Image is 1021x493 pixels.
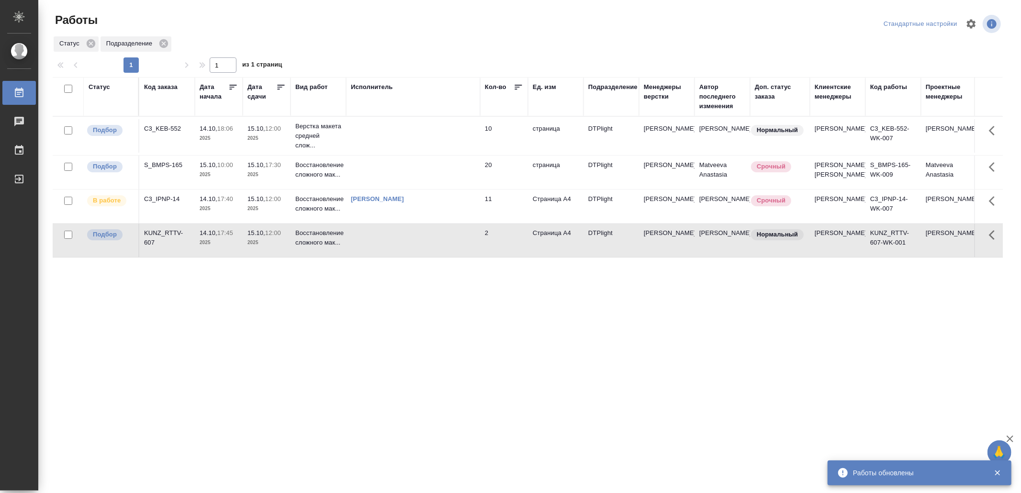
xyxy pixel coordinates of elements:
p: [PERSON_NAME] [644,160,690,170]
td: [PERSON_NAME] [921,119,976,153]
p: Нормальный [757,125,798,135]
p: 2025 [200,204,238,213]
p: 15.10, [247,125,265,132]
td: DTPlight [583,156,639,189]
p: [PERSON_NAME] [644,228,690,238]
div: Статус [54,36,99,52]
div: Исполнитель выполняет работу [86,194,134,207]
td: S_BMPS-165-WK-009 [865,156,921,189]
p: Срочный [757,162,785,171]
div: Подразделение [101,36,171,52]
p: Восстановление сложного мак... [295,194,341,213]
td: [PERSON_NAME] [921,224,976,257]
div: Клиентские менеджеры [815,82,861,101]
td: [PERSON_NAME] [695,119,750,153]
p: В работе [93,196,121,205]
p: Статус [59,39,83,48]
td: [PERSON_NAME], [PERSON_NAME] [810,156,865,189]
td: Страница А4 [528,190,583,223]
td: C3_IPNP-14-WK-007 [865,190,921,223]
td: C3_KEB-552-WK-007 [865,119,921,153]
p: Подбор [93,162,117,171]
div: split button [881,17,960,32]
p: 18:06 [217,125,233,132]
div: Дата начала [200,82,228,101]
p: [PERSON_NAME] [644,124,690,134]
p: 2025 [200,134,238,143]
div: C3_KEB-552 [144,124,190,134]
button: Здесь прячутся важные кнопки [983,190,1006,213]
button: 🙏 [987,440,1011,464]
p: 2025 [247,238,286,247]
p: 14.10, [200,229,217,236]
p: 2025 [247,134,286,143]
div: Работы обновлены [853,468,979,478]
p: 10:00 [217,161,233,168]
div: Можно подбирать исполнителей [86,124,134,137]
div: Код работы [870,82,907,92]
p: Подбор [93,230,117,239]
p: Восстановление сложного мак... [295,228,341,247]
td: [PERSON_NAME] [695,190,750,223]
div: Кол-во [485,82,506,92]
td: KUNZ_RTTV-607-WK-001 [865,224,921,257]
p: 14.10, [200,195,217,202]
p: 12:00 [265,125,281,132]
td: страница [528,119,583,153]
td: 11 [480,190,528,223]
td: [PERSON_NAME] [810,190,865,223]
div: Статус [89,82,110,92]
div: Ед. изм [533,82,556,92]
p: 12:00 [265,229,281,236]
p: 2025 [247,204,286,213]
span: Работы [53,12,98,28]
button: Здесь прячутся важные кнопки [983,119,1006,142]
p: 17:40 [217,195,233,202]
p: 2025 [247,170,286,179]
div: Подразделение [588,82,638,92]
td: [PERSON_NAME] [810,119,865,153]
td: 10 [480,119,528,153]
div: Код заказа [144,82,178,92]
td: DTPlight [583,190,639,223]
p: 15.10, [247,229,265,236]
p: Верстка макета средней слож... [295,122,341,150]
a: [PERSON_NAME] [351,195,404,202]
p: Нормальный [757,230,798,239]
td: DTPlight [583,224,639,257]
div: Исполнитель [351,82,393,92]
div: S_BMPS-165 [144,160,190,170]
div: Доп. статус заказа [755,82,805,101]
p: Подбор [93,125,117,135]
span: из 1 страниц [242,59,282,73]
td: Страница А4 [528,224,583,257]
p: 12:00 [265,195,281,202]
p: 14.10, [200,125,217,132]
p: Подразделение [106,39,156,48]
td: 2 [480,224,528,257]
p: [PERSON_NAME] [644,194,690,204]
td: страница [528,156,583,189]
div: Вид работ [295,82,328,92]
p: 17:30 [265,161,281,168]
p: 2025 [200,238,238,247]
div: KUNZ_RTTV-607 [144,228,190,247]
p: Срочный [757,196,785,205]
button: Здесь прячутся важные кнопки [983,156,1006,179]
div: Менеджеры верстки [644,82,690,101]
div: Дата сдачи [247,82,276,101]
button: Здесь прячутся важные кнопки [983,224,1006,246]
button: Закрыть [987,469,1007,477]
td: 20 [480,156,528,189]
span: 🙏 [991,442,1008,462]
p: 15.10, [247,161,265,168]
td: Matveeva Anastasia [695,156,750,189]
td: [PERSON_NAME] [921,190,976,223]
p: 2025 [200,170,238,179]
td: [PERSON_NAME] [810,224,865,257]
p: Восстановление сложного мак... [295,160,341,179]
td: [PERSON_NAME] [695,224,750,257]
span: Посмотреть информацию [983,15,1003,33]
p: 17:45 [217,229,233,236]
td: Matveeva Anastasia [921,156,976,189]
